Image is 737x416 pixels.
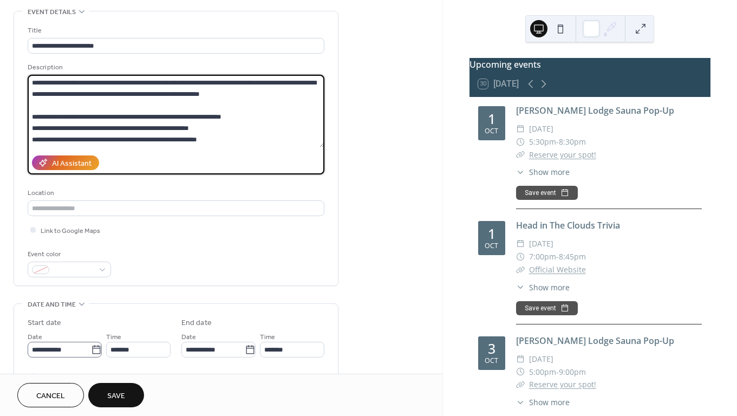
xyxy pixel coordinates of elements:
span: Show more [529,282,570,293]
a: Head in The Clouds Trivia [516,219,620,231]
div: Oct [485,128,498,135]
div: ​ [516,250,525,263]
a: Reserve your spot! [529,379,596,389]
div: ​ [516,378,525,391]
span: - [556,366,559,379]
span: Link to Google Maps [41,225,100,237]
span: Date and time [28,299,76,310]
div: ​ [516,353,525,366]
div: Event color [28,249,109,260]
span: - [556,135,559,148]
div: ​ [516,263,525,276]
span: Time [106,331,121,343]
div: Location [28,187,322,199]
button: Cancel [17,383,84,407]
a: Official Website [529,264,586,275]
div: Oct [485,243,498,250]
span: All day [41,372,60,383]
span: Save [107,391,125,402]
div: AI Assistant [52,158,92,170]
a: [PERSON_NAME] Lodge Sauna Pop-Up [516,335,674,347]
div: Title [28,25,322,36]
button: ​Show more [516,166,570,178]
span: 8:45pm [559,250,586,263]
span: 5:30pm [529,135,556,148]
span: Show more [529,166,570,178]
span: 5:00pm [529,366,556,379]
div: 1 [488,112,495,126]
span: Date [181,331,196,343]
div: ​ [516,366,525,379]
div: ​ [516,282,525,293]
div: 3 [488,342,495,355]
div: Start date [28,317,61,329]
span: 7:00pm [529,250,556,263]
div: ​ [516,148,525,161]
button: AI Assistant [32,155,99,170]
span: 9:00pm [559,366,586,379]
div: ​ [516,396,525,408]
span: Time [260,331,275,343]
span: Cancel [36,391,65,402]
div: Upcoming events [469,58,710,71]
a: Reserve your spot! [529,149,596,160]
button: Save [88,383,144,407]
div: Description [28,62,322,73]
span: Show more [529,396,570,408]
span: Date [28,331,42,343]
a: [PERSON_NAME] Lodge Sauna Pop-Up [516,105,674,116]
span: [DATE] [529,353,553,366]
button: Save event [516,186,578,200]
span: 8:30pm [559,135,586,148]
button: Save event [516,301,578,315]
div: End date [181,317,212,329]
div: ​ [516,135,525,148]
span: Event details [28,6,76,18]
div: 1 [488,227,495,240]
div: ​ [516,122,525,135]
div: ​ [516,237,525,250]
div: Oct [485,357,498,365]
span: - [556,250,559,263]
span: [DATE] [529,237,553,250]
button: ​Show more [516,396,570,408]
div: ​ [516,166,525,178]
span: [DATE] [529,122,553,135]
button: ​Show more [516,282,570,293]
